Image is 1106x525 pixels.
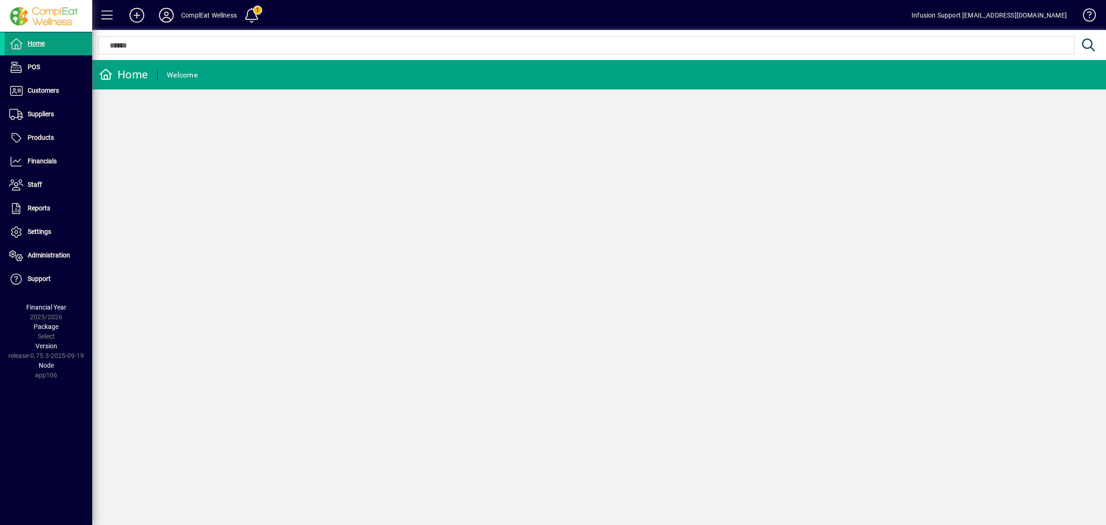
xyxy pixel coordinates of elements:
[5,79,92,102] a: Customers
[181,8,237,23] div: ComplEat Wellness
[5,268,92,291] a: Support
[5,173,92,197] a: Staff
[5,197,92,220] a: Reports
[28,181,42,188] span: Staff
[26,304,66,311] span: Financial Year
[167,68,198,83] div: Welcome
[5,150,92,173] a: Financials
[28,204,50,212] span: Reports
[122,7,152,24] button: Add
[28,275,51,282] span: Support
[28,157,57,165] span: Financials
[28,87,59,94] span: Customers
[28,40,45,47] span: Home
[5,221,92,244] a: Settings
[5,56,92,79] a: POS
[5,126,92,149] a: Products
[34,323,59,330] span: Package
[912,8,1067,23] div: Infusion Support [EMAIL_ADDRESS][DOMAIN_NAME]
[28,228,51,235] span: Settings
[35,342,57,350] span: Version
[152,7,181,24] button: Profile
[28,251,70,259] span: Administration
[28,63,40,71] span: POS
[28,110,54,118] span: Suppliers
[99,67,148,82] div: Home
[5,103,92,126] a: Suppliers
[28,134,54,141] span: Products
[5,244,92,267] a: Administration
[1076,2,1094,32] a: Knowledge Base
[39,362,54,369] span: Node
